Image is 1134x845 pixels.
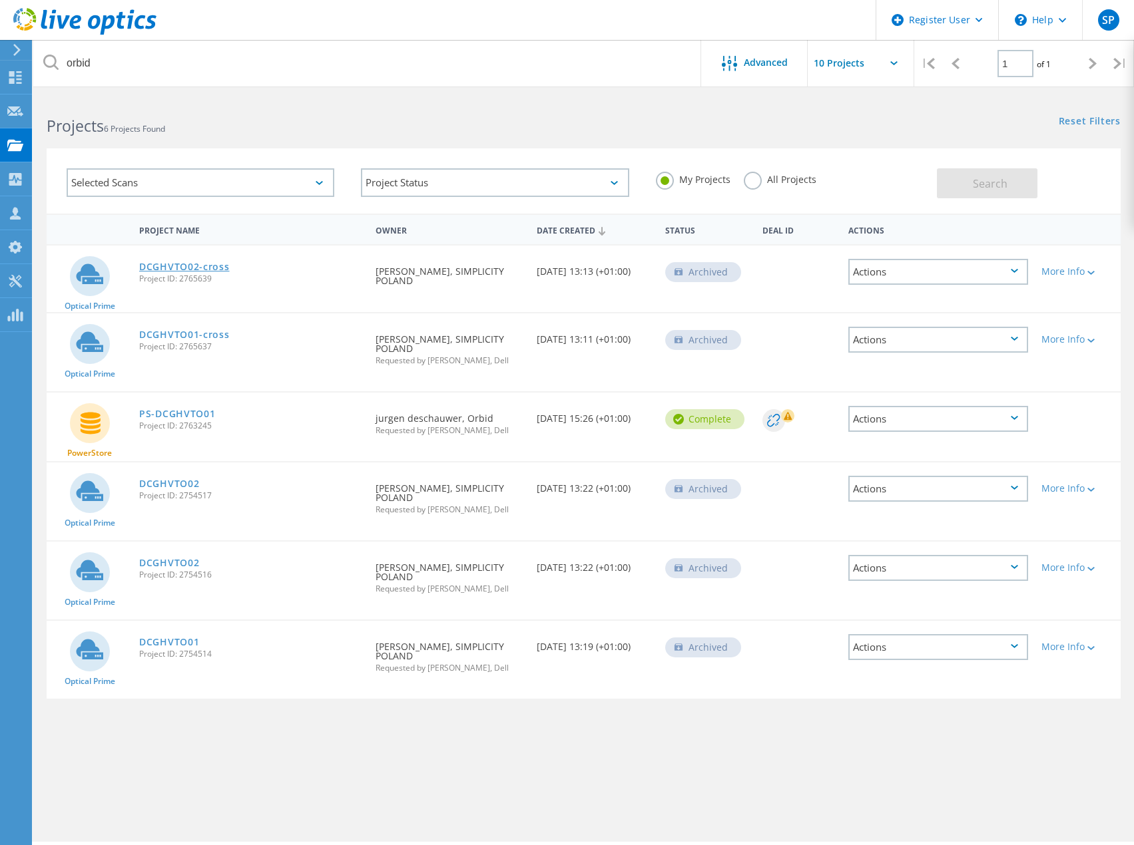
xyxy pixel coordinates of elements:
[665,637,741,657] div: Archived
[530,621,659,665] div: [DATE] 13:19 (+01:00)
[376,426,523,434] span: Requested by [PERSON_NAME], Dell
[848,476,1028,502] div: Actions
[361,168,629,197] div: Project Status
[139,422,362,430] span: Project ID: 2763245
[33,40,702,86] input: Search projects by name, owner, ID, company, etc
[65,677,115,685] span: Optical Prime
[369,313,530,378] div: [PERSON_NAME], SIMPLICITY POLAND
[937,168,1037,198] button: Search
[530,462,659,506] div: [DATE] 13:22 (+01:00)
[914,40,942,87] div: |
[530,217,659,242] div: Date Created
[369,462,530,527] div: [PERSON_NAME], SIMPLICITY POLAND
[47,115,104,136] b: Projects
[1041,267,1114,276] div: More Info
[530,542,659,586] div: [DATE] 13:22 (+01:00)
[848,406,1028,432] div: Actions
[65,370,115,378] span: Optical Prime
[67,449,112,457] span: PowerStore
[1041,484,1114,493] div: More Info
[744,58,788,67] span: Advanced
[1102,15,1115,25] span: SP
[133,217,369,242] div: Project Name
[369,621,530,685] div: [PERSON_NAME], SIMPLICITY POLAND
[369,393,530,448] div: jurgen deschauwer, Orbid
[65,302,115,310] span: Optical Prime
[139,637,199,647] a: DCGHVTO01
[1041,335,1114,344] div: More Info
[1037,59,1051,70] span: of 1
[665,558,741,578] div: Archived
[369,246,530,299] div: [PERSON_NAME], SIMPLICITY POLAND
[665,330,741,350] div: Archived
[139,558,199,568] a: DCGHVTO02
[1041,642,1114,651] div: More Info
[139,650,362,658] span: Project ID: 2754514
[530,246,659,289] div: [DATE] 13:13 (+01:00)
[376,506,523,514] span: Requested by [PERSON_NAME], Dell
[848,259,1028,285] div: Actions
[530,313,659,357] div: [DATE] 13:11 (+01:00)
[1107,40,1134,87] div: |
[139,409,215,419] a: PS-DCGHVTO01
[665,409,744,429] div: Complete
[842,217,1035,242] div: Actions
[665,479,741,499] div: Archived
[65,598,115,606] span: Optical Prime
[656,172,730,184] label: My Projects
[104,123,165,134] span: 6 Projects Found
[1041,563,1114,572] div: More Info
[139,262,230,271] a: DCGHVTO02-cross
[665,262,741,282] div: Archived
[1015,14,1027,26] svg: \n
[659,217,755,242] div: Status
[973,176,1007,191] span: Search
[744,172,816,184] label: All Projects
[369,217,530,242] div: Owner
[530,393,659,436] div: [DATE] 15:26 (+01:00)
[67,168,334,197] div: Selected Scans
[848,555,1028,581] div: Actions
[65,519,115,527] span: Optical Prime
[139,479,199,488] a: DCGHVTO02
[139,492,362,500] span: Project ID: 2754517
[1059,116,1121,128] a: Reset Filters
[139,330,230,339] a: DCGHVTO01-cross
[376,585,523,593] span: Requested by [PERSON_NAME], Dell
[139,571,362,579] span: Project ID: 2754516
[139,275,362,283] span: Project ID: 2765639
[376,357,523,365] span: Requested by [PERSON_NAME], Dell
[848,634,1028,660] div: Actions
[369,542,530,606] div: [PERSON_NAME], SIMPLICITY POLAND
[376,664,523,672] span: Requested by [PERSON_NAME], Dell
[13,28,156,37] a: Live Optics Dashboard
[139,343,362,351] span: Project ID: 2765637
[756,217,842,242] div: Deal Id
[848,327,1028,353] div: Actions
